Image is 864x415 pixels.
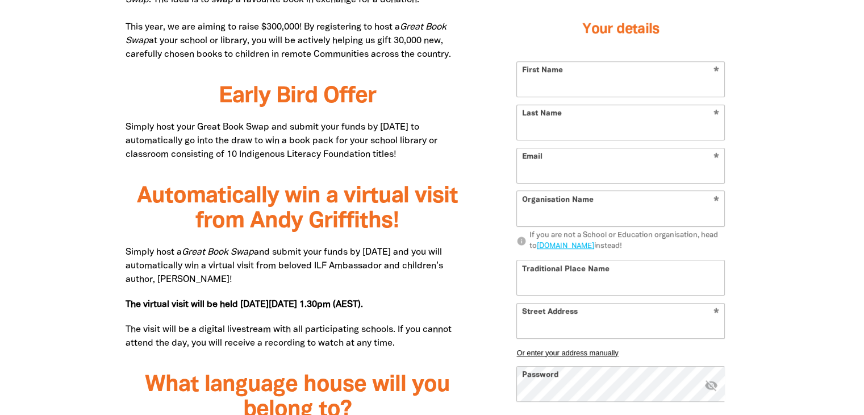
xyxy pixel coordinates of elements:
[126,246,469,287] p: Simply host a and submit your funds by [DATE] and you will automatically win a virtual visit from...
[136,186,457,232] span: Automatically win a virtual visit from Andy Griffiths!
[126,323,469,350] p: The visit will be a digital livestream with all participating schools. If you cannot attend the d...
[516,7,725,52] h3: Your details
[537,243,594,250] a: [DOMAIN_NAME]
[126,301,363,309] strong: The virtual visit will be held [DATE][DATE] 1.30pm (AEST).
[516,236,527,247] i: info
[529,230,725,252] div: If you are not a School or Education organisation, head to instead!
[126,121,469,161] p: Simply host your Great Book Swap and submit your funds by [DATE] to automatically go into the dra...
[182,248,254,256] em: Great Book Swap
[516,348,725,357] button: Or enter your address manually
[704,379,717,392] i: Hide password
[218,86,375,107] span: Early Bird Offer
[126,23,446,45] em: Great Book Swap
[704,379,717,394] button: visibility_off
